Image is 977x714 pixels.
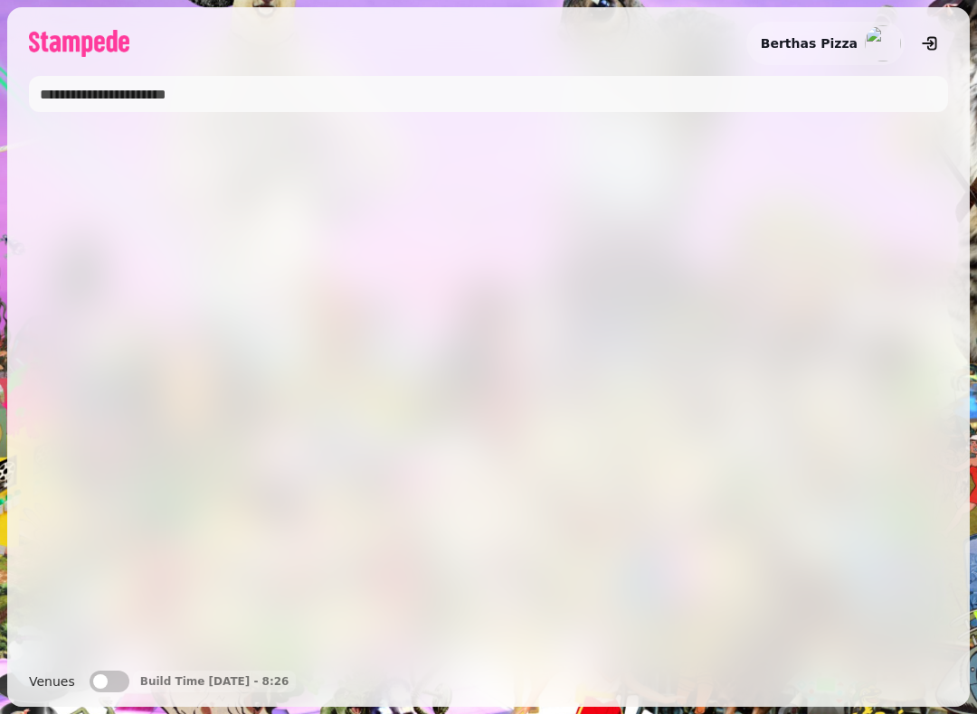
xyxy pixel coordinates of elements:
h2: Berthas Pizza [761,34,858,52]
img: aHR0cHM6Ly93d3cuZ3JhdmF0YXIuY29tL2F2YXRhci9lZTRiNDQ1YTk5NmQ3Yjk0YTdlNGQ2NDVmZGJiMjZjYz9zPTE1MCZkP... [865,25,901,61]
label: Venues [29,671,75,692]
p: Build Time [DATE] - 8:26 [140,674,289,689]
button: logout [912,25,948,61]
img: logo [29,30,129,57]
